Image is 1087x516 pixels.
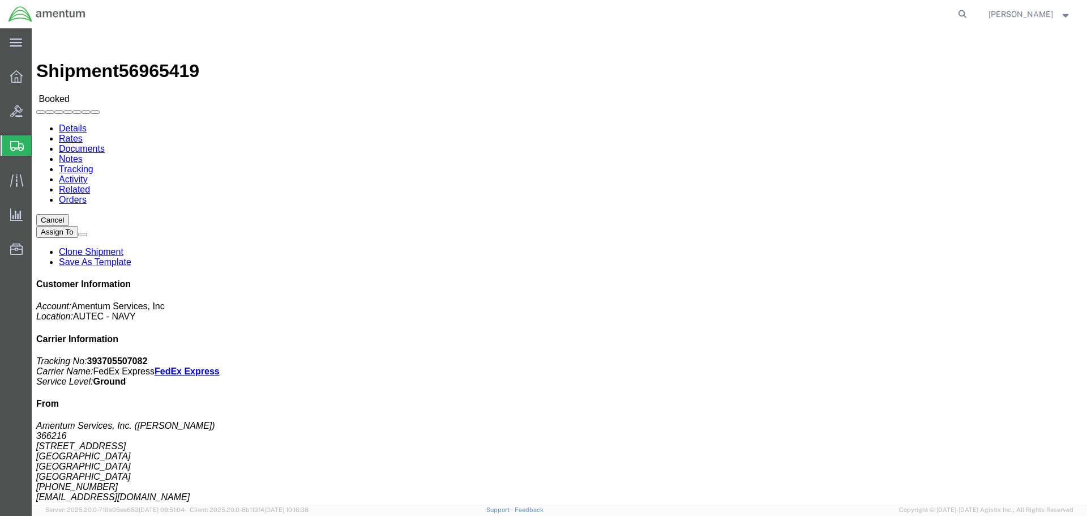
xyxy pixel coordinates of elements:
iframe: FS Legacy Container [32,28,1087,504]
button: [PERSON_NAME] [988,7,1072,21]
span: Client: 2025.20.0-8b113f4 [190,506,309,513]
a: Support [486,506,515,513]
span: Ahmed Warraiat [988,8,1053,20]
span: Copyright © [DATE]-[DATE] Agistix Inc., All Rights Reserved [899,505,1073,515]
a: Feedback [515,506,543,513]
span: [DATE] 09:51:04 [139,506,185,513]
img: logo [8,6,86,23]
span: [DATE] 10:16:38 [264,506,309,513]
span: Server: 2025.20.0-710e05ee653 [45,506,185,513]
